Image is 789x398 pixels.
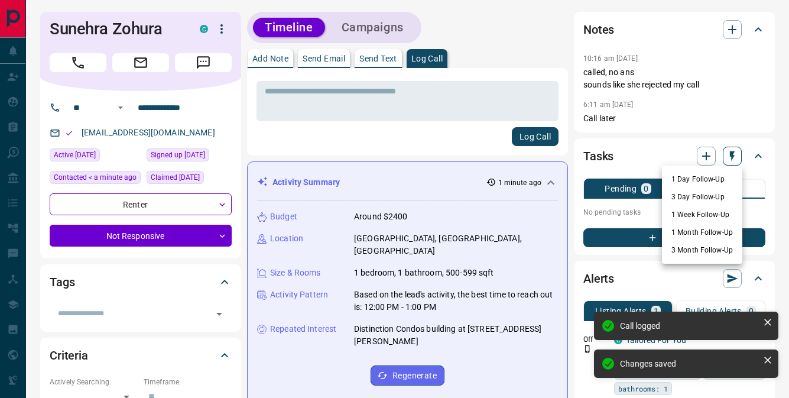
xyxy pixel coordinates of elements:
[620,321,758,331] div: Call logged
[662,206,742,224] li: 1 Week Follow-Up
[662,224,742,241] li: 1 Month Follow-Up
[662,241,742,259] li: 3 Month Follow-Up
[662,170,742,188] li: 1 Day Follow-Up
[662,188,742,206] li: 3 Day Follow-Up
[620,359,758,368] div: Changes saved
